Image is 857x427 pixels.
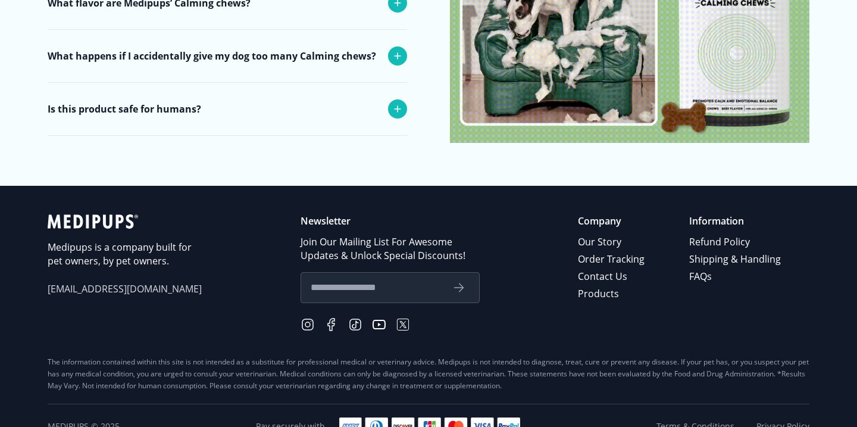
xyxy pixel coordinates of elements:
p: Medipups is a company built for pet owners, by pet owners. [48,241,202,268]
a: FAQs [689,268,783,285]
div: The information contained within this site is not intended as a substitute for professional medic... [48,356,809,392]
a: Refund Policy [689,233,783,251]
a: Products [578,285,646,303]
p: Company [578,214,646,228]
a: Order Tracking [578,251,646,268]
a: Contact Us [578,268,646,285]
a: Shipping & Handling [689,251,783,268]
div: Beef Flavored: Our chews will leave your pup begging for MORE! [48,29,405,67]
div: All our products are intended to be consumed by dogs and are not safe for human consumption. Plea... [48,135,405,188]
div: Please see a veterinarian as soon as possible if you accidentally give too many. If you’re unsure... [48,82,405,149]
p: What happens if I accidentally give my dog too many Calming chews? [48,49,376,63]
p: Newsletter [301,214,480,228]
a: Our Story [578,233,646,251]
p: Join Our Mailing List For Awesome Updates & Unlock Special Discounts! [301,235,480,263]
span: [EMAIL_ADDRESS][DOMAIN_NAME] [48,282,202,296]
p: Information [689,214,783,228]
p: Is this product safe for humans? [48,102,201,116]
